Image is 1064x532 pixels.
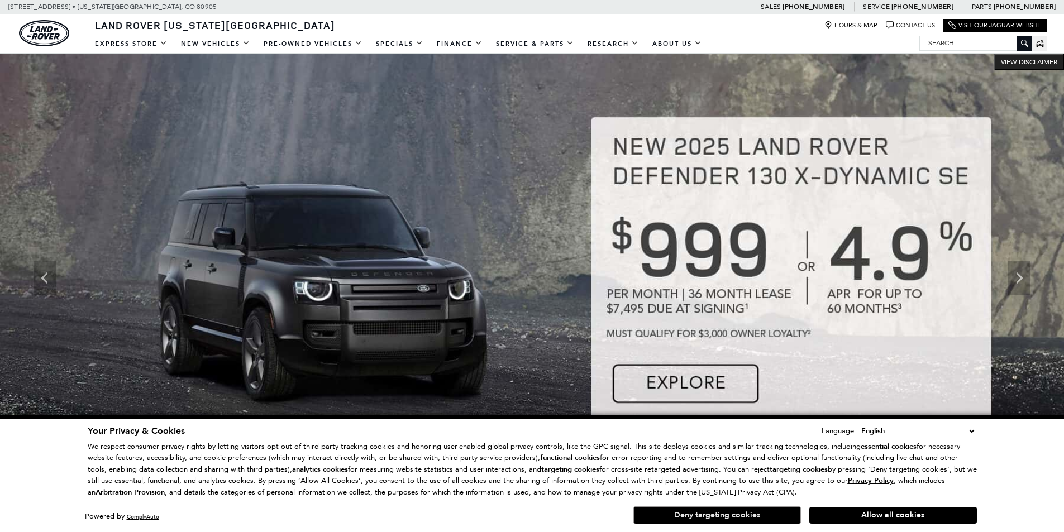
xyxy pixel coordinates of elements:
[292,464,348,475] strong: analytics cookies
[489,34,581,54] a: Service & Parts
[1001,57,1057,66] span: VIEW DISCLAIMER
[994,2,1056,11] a: [PHONE_NUMBER]
[848,476,894,486] u: Privacy Policy
[824,21,877,30] a: Hours & Map
[972,3,992,11] span: Parts
[858,425,977,437] select: Language Select
[863,3,889,11] span: Service
[85,513,159,520] div: Powered by
[633,506,801,524] button: Deny targeting cookies
[19,20,69,46] img: Land Rover
[848,476,894,485] a: Privacy Policy
[88,34,174,54] a: EXPRESS STORE
[257,34,369,54] a: Pre-Owned Vehicles
[920,36,1032,50] input: Search
[88,425,185,437] span: Your Privacy & Cookies
[369,34,430,54] a: Specials
[96,487,165,497] strong: Arbitration Provision
[430,34,489,54] a: Finance
[948,21,1042,30] a: Visit Our Jaguar Website
[861,442,917,452] strong: essential cookies
[127,513,159,520] a: ComplyAuto
[8,3,217,11] a: [STREET_ADDRESS] • [US_STATE][GEOGRAPHIC_DATA], CO 80905
[783,2,844,11] a: [PHONE_NUMBER]
[174,34,257,54] a: New Vehicles
[646,34,709,54] a: About Us
[95,18,335,32] span: Land Rover [US_STATE][GEOGRAPHIC_DATA]
[19,20,69,46] a: land-rover
[541,464,599,475] strong: targeting cookies
[540,453,600,463] strong: functional cookies
[770,464,828,475] strong: targeting cookies
[88,18,342,32] a: Land Rover [US_STATE][GEOGRAPHIC_DATA]
[88,441,977,499] p: We respect consumer privacy rights by letting visitors opt out of third-party tracking cookies an...
[34,261,56,295] div: Previous
[891,2,953,11] a: [PHONE_NUMBER]
[886,21,935,30] a: Contact Us
[822,427,856,434] div: Language:
[1008,261,1030,295] div: Next
[761,3,781,11] span: Sales
[581,34,646,54] a: Research
[994,54,1064,70] button: VIEW DISCLAIMER
[809,507,977,524] button: Allow all cookies
[88,34,709,54] nav: Main Navigation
